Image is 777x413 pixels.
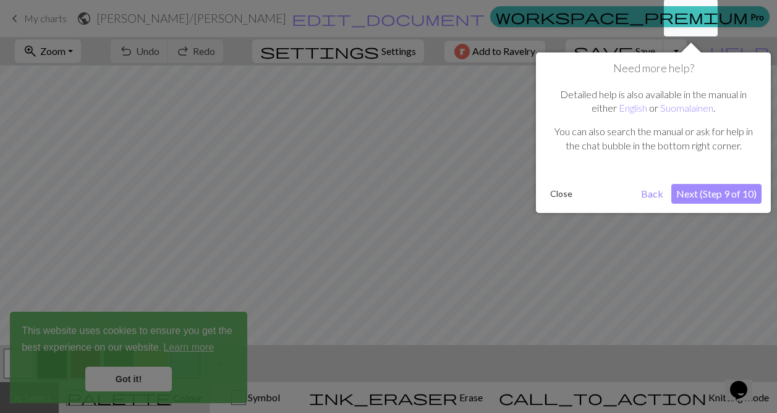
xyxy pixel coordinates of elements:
[636,184,668,204] button: Back
[536,52,771,213] div: Need more help?
[619,102,647,114] a: English
[545,62,762,75] h1: Need more help?
[660,102,713,114] a: Suomalainen
[551,125,755,152] p: You can also search the manual or ask for help in the chat bubble in the bottom right corner.
[671,184,762,204] button: Next (Step 9 of 10)
[545,185,577,203] button: Close
[551,88,755,115] p: Detailed help is also available in the manual in either or .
